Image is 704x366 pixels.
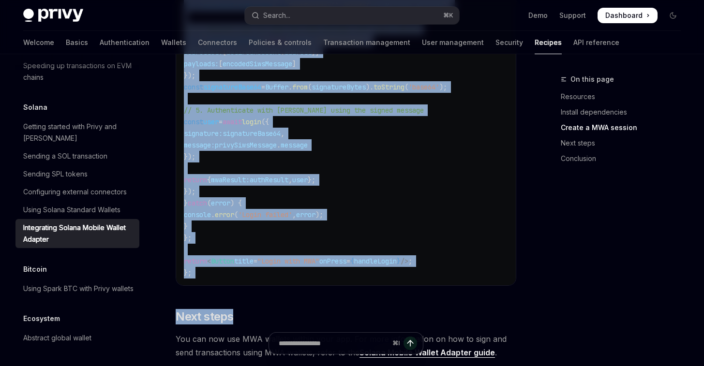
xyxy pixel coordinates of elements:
[198,31,237,54] a: Connectors
[15,280,139,297] a: Using Spark BTC with Privy wallets
[219,59,223,68] span: [
[408,83,439,91] span: 'base64'
[598,8,658,23] a: Dashboard
[211,199,230,207] span: error
[292,176,308,184] span: user
[215,141,277,149] span: privySiwsMessage
[422,31,484,54] a: User management
[573,31,619,54] a: API reference
[223,59,292,68] span: encodedSiwsMessage
[257,257,319,265] span: "Login with MWA"
[665,8,681,23] button: Toggle dark mode
[184,187,195,196] span: });
[184,83,203,91] span: const
[188,199,207,207] span: catch
[23,60,134,83] div: Speeding up transactions on EVM chains
[15,57,139,86] a: Speeding up transactions on EVM chains
[292,59,296,68] span: ]
[207,257,211,265] span: <
[184,106,424,115] span: // 5. Authenticate with [PERSON_NAME] using the signed message
[605,11,643,20] span: Dashboard
[184,210,211,219] span: console
[254,257,257,265] span: =
[184,257,207,265] span: return
[207,176,211,184] span: {
[292,83,308,91] span: from
[528,11,548,20] a: Demo
[404,337,417,350] button: Send message
[308,176,315,184] span: };
[374,83,404,91] span: toString
[23,31,54,54] a: Welcome
[350,257,354,265] span: {
[184,141,215,149] span: message:
[23,332,91,344] div: Abstract global wallet
[323,31,410,54] a: Transaction management
[15,219,139,248] a: Integrating Solana Mobile Wallet Adapter
[495,31,523,54] a: Security
[315,210,323,219] span: );
[23,121,134,144] div: Getting started with Privy and [PERSON_NAME]
[23,283,134,294] div: Using Spark BTC with Privy wallets
[408,257,412,265] span: ;
[184,152,195,161] span: });
[296,210,315,219] span: error
[23,102,47,113] h5: Solana
[230,199,242,207] span: ) {
[23,313,60,324] h5: Ecosystem
[184,268,192,277] span: };
[184,199,188,207] span: }
[308,83,312,91] span: (
[261,117,269,126] span: ({
[265,83,288,91] span: Buffer
[23,204,120,216] div: Using Solana Standard Wallets
[570,73,614,85] span: On this page
[346,257,350,265] span: =
[292,210,296,219] span: ,
[219,117,223,126] span: =
[354,257,397,265] span: handleLogin
[281,141,308,149] span: message
[238,210,292,219] span: 'Login failed'
[535,31,562,54] a: Recipes
[561,151,689,166] a: Conclusion
[66,31,88,54] a: Basics
[15,118,139,147] a: Getting started with Privy and [PERSON_NAME]
[15,165,139,183] a: Sending SPL tokens
[439,83,447,91] span: );
[288,176,292,184] span: ,
[561,89,689,104] a: Resources
[184,129,223,138] span: signature:
[15,329,139,347] a: Abstract global wallet
[100,31,150,54] a: Authentication
[277,141,281,149] span: .
[15,183,139,201] a: Configuring external connectors
[263,10,290,21] div: Search...
[234,257,254,265] span: title
[223,129,281,138] span: signatureBase64
[401,257,408,265] span: />
[203,117,219,126] span: user
[404,83,408,91] span: (
[561,120,689,135] a: Create a MWA session
[15,147,139,165] a: Sending a SOL transaction
[23,186,127,198] div: Configuring external connectors
[249,31,312,54] a: Policies & controls
[184,117,203,126] span: const
[561,104,689,120] a: Install dependencies
[561,135,689,151] a: Next steps
[559,11,586,20] a: Support
[234,210,238,219] span: (
[23,168,88,180] div: Sending SPL tokens
[176,309,233,324] span: Next steps
[161,31,186,54] a: Wallets
[312,83,366,91] span: signatureBytes
[319,257,346,265] span: onPress
[211,257,234,265] span: Button
[211,176,250,184] span: mwaResult:
[211,210,215,219] span: .
[184,222,188,231] span: }
[184,71,195,80] span: });
[288,83,292,91] span: .
[242,117,261,126] span: login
